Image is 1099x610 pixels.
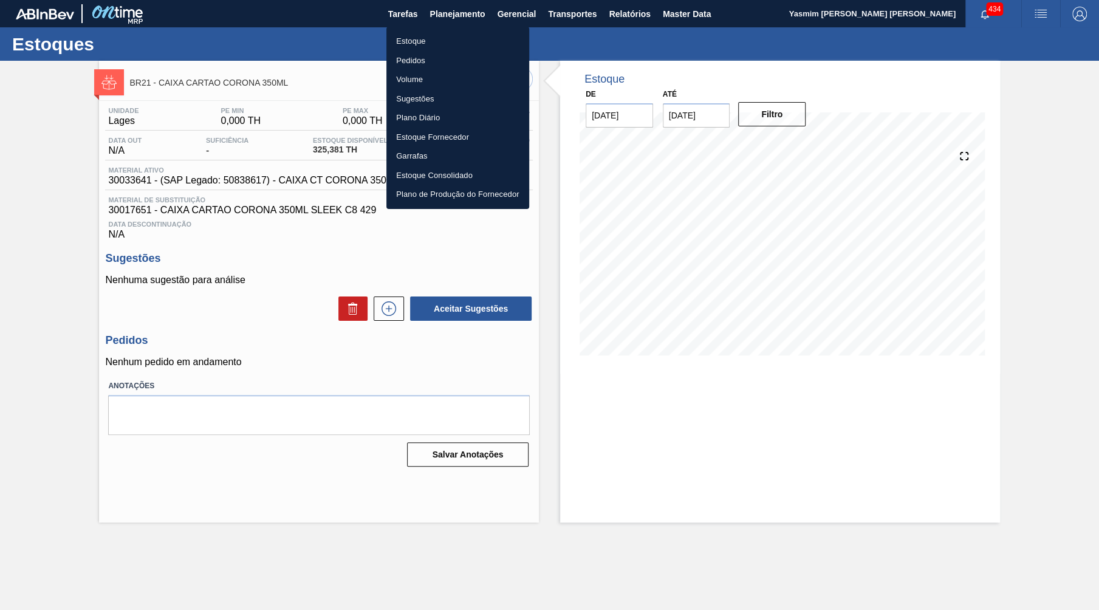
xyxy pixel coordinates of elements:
a: Pedidos [386,51,529,70]
a: Plano de Produção do Fornecedor [386,185,529,204]
a: Garrafas [386,146,529,166]
a: Plano Diário [386,108,529,128]
a: Estoque [386,32,529,51]
a: Estoque Consolidado [386,166,529,185]
a: Volume [386,70,529,89]
a: Estoque Fornecedor [386,128,529,147]
a: Sugestões [386,89,529,109]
